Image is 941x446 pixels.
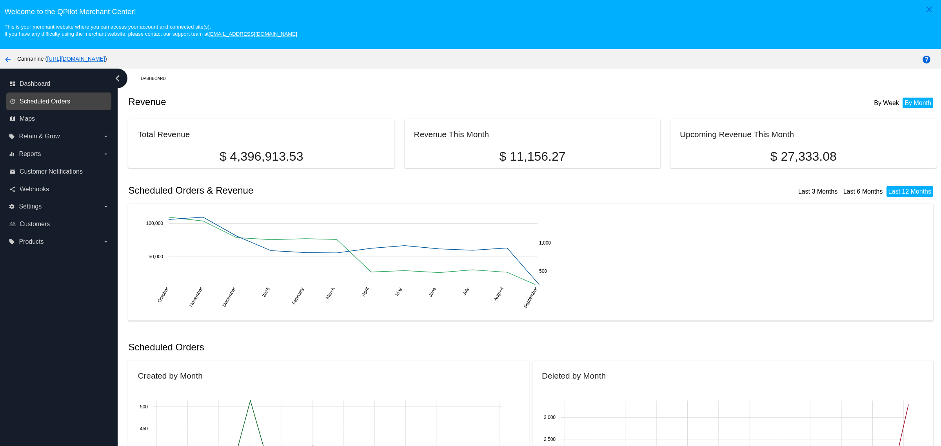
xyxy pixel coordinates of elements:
text: 50,000 [149,254,163,259]
text: June [427,286,437,298]
text: 500 [140,404,148,410]
text: March [325,286,336,301]
a: people_outline Customers [9,218,109,230]
i: arrow_drop_down [103,203,109,210]
a: share Webhooks [9,183,109,196]
a: Last 12 Months [888,188,931,195]
p: $ 27,333.08 [680,149,927,164]
text: September [523,286,539,309]
i: map [9,116,16,122]
a: [URL][DOMAIN_NAME] [47,56,105,62]
text: April [361,286,370,297]
i: local_offer [9,239,15,245]
span: Scheduled Orders [20,98,70,105]
i: update [9,98,16,105]
text: 3,000 [544,415,556,420]
a: Last 6 Months [843,188,883,195]
text: 450 [140,426,148,431]
mat-icon: close [925,5,934,14]
li: By Month [903,98,933,108]
i: people_outline [9,221,16,227]
i: local_offer [9,133,15,140]
i: arrow_drop_down [103,133,109,140]
span: Cannanine ( ) [17,56,107,62]
i: email [9,169,16,175]
text: February [291,286,305,306]
text: 100,000 [146,221,163,227]
h2: Scheduled Orders & Revenue [128,185,532,196]
text: November [188,286,204,308]
h2: Revenue This Month [414,130,489,139]
i: equalizer [9,151,15,157]
a: dashboard Dashboard [9,78,109,90]
text: August [492,286,505,302]
span: Settings [19,203,42,210]
text: October [157,286,170,304]
h2: Created by Month [138,371,202,380]
text: July [461,286,470,296]
p: $ 4,396,913.53 [138,149,385,164]
h2: Revenue [128,96,532,107]
a: email Customer Notifications [9,165,109,178]
a: [EMAIL_ADDRESS][DOMAIN_NAME] [209,31,297,37]
text: December [222,286,237,308]
mat-icon: help [922,55,931,64]
i: share [9,186,16,192]
a: Last 3 Months [798,188,838,195]
text: May [394,286,403,297]
span: Webhooks [20,186,49,193]
span: Dashboard [20,80,50,87]
h3: Welcome to the QPilot Merchant Center! [4,7,936,16]
small: This is your merchant website where you can access your account and connected site(s). If you hav... [4,24,297,37]
span: Reports [19,150,41,158]
a: map Maps [9,112,109,125]
h2: Deleted by Month [542,371,606,380]
span: Retain & Grow [19,133,60,140]
text: 1,000 [539,240,551,246]
span: Customer Notifications [20,168,83,175]
mat-icon: arrow_back [3,55,13,64]
span: Products [19,238,44,245]
h2: Total Revenue [138,130,190,139]
text: 2025 [261,286,271,298]
text: 500 [539,269,547,274]
h2: Scheduled Orders [128,342,532,353]
i: dashboard [9,81,16,87]
text: 2,500 [544,436,556,442]
i: settings [9,203,15,210]
li: By Week [872,98,901,108]
i: arrow_drop_down [103,239,109,245]
span: Customers [20,221,50,228]
a: update Scheduled Orders [9,95,109,108]
a: Dashboard [141,73,173,85]
p: $ 11,156.27 [414,149,651,164]
i: chevron_left [111,72,124,85]
span: Maps [20,115,35,122]
i: arrow_drop_down [103,151,109,157]
h2: Upcoming Revenue This Month [680,130,794,139]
